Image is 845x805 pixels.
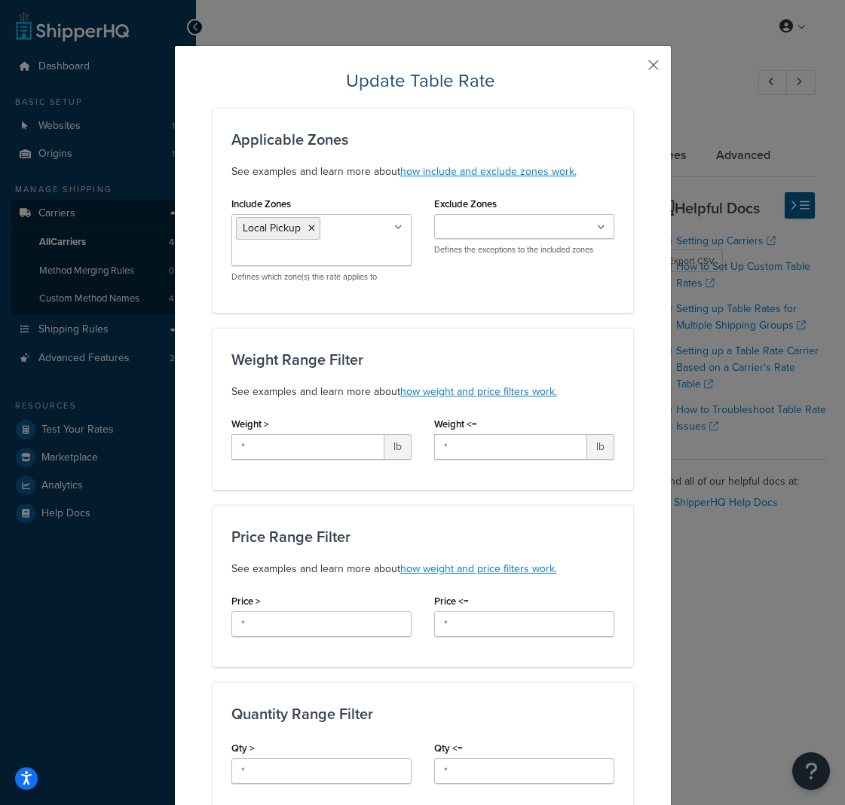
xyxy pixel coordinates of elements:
span: lb [587,434,614,460]
h3: Weight Range Filter [231,351,614,368]
span: lb [384,434,412,460]
h3: Price Range Filter [231,528,614,545]
h3: Applicable Zones [231,131,614,148]
label: Weight > [231,418,269,430]
p: See examples and learn more about [231,163,614,181]
label: Include Zones [231,198,291,210]
a: how include and exclude zones work. [400,164,577,179]
label: Price <= [434,595,469,607]
a: how weight and price filters work. [400,561,557,577]
label: Exclude Zones [434,198,497,210]
p: See examples and learn more about [231,383,614,401]
a: how weight and price filters work. [400,384,557,399]
label: Qty > [231,742,255,754]
label: Price > [231,595,261,607]
p: Defines the exceptions to the included zones [434,244,614,256]
label: Weight <= [434,418,477,430]
span: Local Pickup [243,220,301,236]
h2: Update Table Rate [213,69,633,93]
label: Qty <= [434,742,463,754]
h3: Quantity Range Filter [231,706,614,722]
p: See examples and learn more about [231,560,614,578]
p: Defines which zone(s) this rate applies to [231,271,412,283]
